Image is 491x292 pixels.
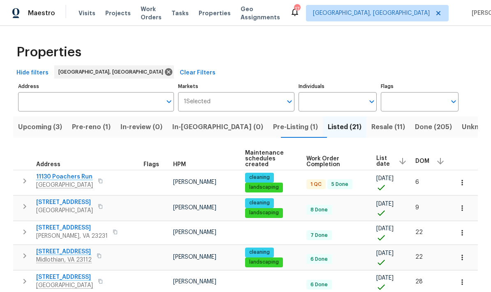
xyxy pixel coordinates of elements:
[246,199,273,206] span: cleaning
[307,281,331,288] span: 6 Done
[376,275,394,281] span: [DATE]
[173,205,216,211] span: [PERSON_NAME]
[144,162,159,167] span: Flags
[307,181,325,188] span: 1 QC
[415,254,423,260] span: 22
[376,155,391,167] span: List date
[307,256,331,263] span: 6 Done
[306,156,362,167] span: Work Order Completion
[72,121,111,133] span: Pre-reno (1)
[381,84,459,89] label: Flags
[173,179,216,185] span: [PERSON_NAME]
[36,224,108,232] span: [STREET_ADDRESS]
[163,96,175,107] button: Open
[415,158,429,164] span: DOM
[184,98,211,105] span: 1 Selected
[376,226,394,232] span: [DATE]
[284,96,295,107] button: Open
[299,84,376,89] label: Individuals
[28,9,55,17] span: Maestro
[58,68,167,76] span: [GEOGRAPHIC_DATA], [GEOGRAPHIC_DATA]
[246,259,282,266] span: landscaping
[246,209,282,216] span: landscaping
[415,279,423,285] span: 28
[313,9,430,17] span: [GEOGRAPHIC_DATA], [GEOGRAPHIC_DATA]
[18,84,174,89] label: Address
[172,121,263,133] span: In-[GEOGRAPHIC_DATA] (0)
[36,206,93,215] span: [GEOGRAPHIC_DATA]
[415,121,452,133] span: Done (205)
[199,9,231,17] span: Properties
[307,232,331,239] span: 7 Done
[36,162,60,167] span: Address
[176,65,219,81] button: Clear Filters
[180,68,215,78] span: Clear Filters
[415,229,423,235] span: 22
[246,174,273,181] span: cleaning
[36,198,93,206] span: [STREET_ADDRESS]
[173,162,186,167] span: HPM
[307,206,331,213] span: 8 Done
[376,176,394,181] span: [DATE]
[178,84,295,89] label: Markets
[366,96,378,107] button: Open
[13,65,52,81] button: Hide filters
[415,179,419,185] span: 6
[18,121,62,133] span: Upcoming (3)
[415,205,419,211] span: 9
[241,5,280,21] span: Geo Assignments
[171,10,189,16] span: Tasks
[173,254,216,260] span: [PERSON_NAME]
[16,48,81,56] span: Properties
[173,229,216,235] span: [PERSON_NAME]
[246,249,273,256] span: cleaning
[246,184,282,191] span: landscaping
[16,68,49,78] span: Hide filters
[141,5,162,21] span: Work Orders
[79,9,95,17] span: Visits
[376,250,394,256] span: [DATE]
[173,279,216,285] span: [PERSON_NAME]
[328,121,361,133] span: Listed (21)
[105,9,131,17] span: Projects
[36,232,108,240] span: [PERSON_NAME], VA 23231
[448,96,459,107] button: Open
[245,150,292,167] span: Maintenance schedules created
[376,201,394,207] span: [DATE]
[273,121,318,133] span: Pre-Listing (1)
[54,65,174,79] div: [GEOGRAPHIC_DATA], [GEOGRAPHIC_DATA]
[371,121,405,133] span: Resale (11)
[328,181,352,188] span: 5 Done
[294,5,300,13] div: 17
[120,121,162,133] span: In-review (0)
